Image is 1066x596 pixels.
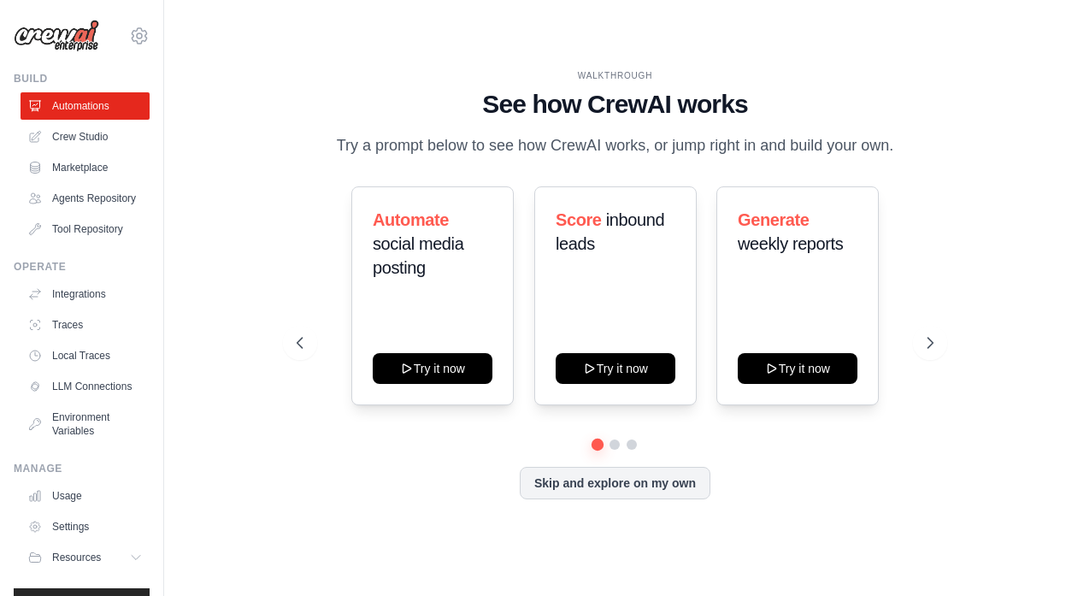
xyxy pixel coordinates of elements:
[373,353,492,384] button: Try it now
[738,353,857,384] button: Try it now
[21,513,150,540] a: Settings
[556,210,664,253] span: inbound leads
[327,133,902,158] p: Try a prompt below to see how CrewAI works, or jump right in and build your own.
[21,342,150,369] a: Local Traces
[14,260,150,274] div: Operate
[556,210,602,229] span: Score
[738,210,810,229] span: Generate
[21,482,150,510] a: Usage
[21,280,150,308] a: Integrations
[738,234,843,253] span: weekly reports
[21,373,150,400] a: LLM Connections
[21,215,150,243] a: Tool Repository
[297,89,933,120] h1: See how CrewAI works
[21,123,150,150] a: Crew Studio
[14,20,99,52] img: Logo
[556,353,675,384] button: Try it now
[21,154,150,181] a: Marketplace
[373,210,449,229] span: Automate
[21,544,150,571] button: Resources
[373,234,463,277] span: social media posting
[14,72,150,86] div: Build
[14,462,150,475] div: Manage
[21,185,150,212] a: Agents Repository
[52,551,101,564] span: Resources
[21,311,150,339] a: Traces
[520,467,710,499] button: Skip and explore on my own
[21,404,150,445] a: Environment Variables
[21,92,150,120] a: Automations
[297,69,933,82] div: WALKTHROUGH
